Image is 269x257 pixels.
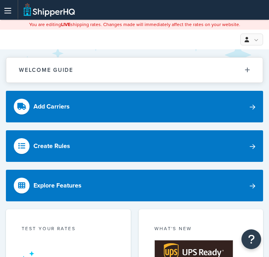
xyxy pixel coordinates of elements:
div: What's New [154,225,248,234]
div: Add Carriers [33,101,70,112]
b: LIVE [61,21,70,28]
div: Create Rules [33,141,70,152]
button: Open Resource Center [241,229,261,249]
h2: Welcome Guide [19,67,73,73]
button: Welcome Guide [6,58,263,83]
a: Add Carriers [6,91,263,122]
div: Explore Features [33,180,82,191]
a: Explore Features [6,170,263,201]
a: Create Rules [6,130,263,162]
div: Test your rates [22,225,115,234]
